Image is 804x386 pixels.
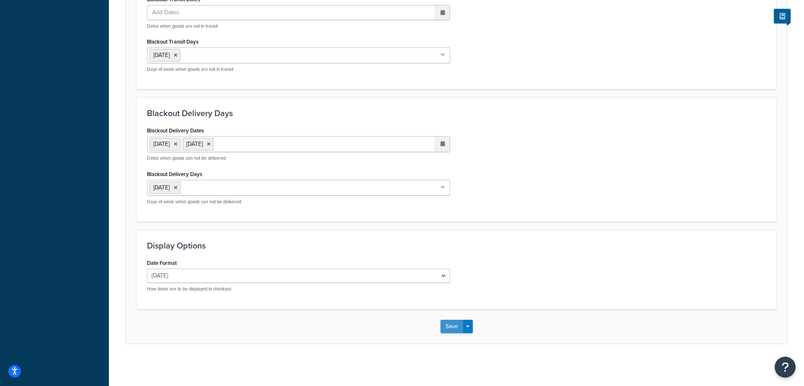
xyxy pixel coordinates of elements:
p: How dates are to be displayed in checkout [147,286,450,292]
button: Show Help Docs [774,9,791,23]
label: Date Format [147,260,177,266]
label: Blackout Transit Days [147,39,198,45]
p: Days of week when goods can not be delivered [147,199,450,205]
span: Add Dates [149,5,190,20]
p: Days of week when goods are not in transit [147,66,450,73]
h3: Display Options [147,241,766,250]
p: Dates when goods can not be delivered [147,155,450,161]
button: Save [441,320,463,333]
li: [DATE] [149,138,180,150]
label: Blackout Delivery Dates [147,127,204,134]
button: Open Resource Center [775,357,796,378]
h3: Blackout Delivery Days [147,109,766,118]
span: [DATE] [153,183,170,192]
span: [DATE] [153,51,170,60]
label: Blackout Delivery Days [147,171,202,177]
li: [DATE] [183,138,214,150]
p: Dates when goods are not in transit [147,23,450,29]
